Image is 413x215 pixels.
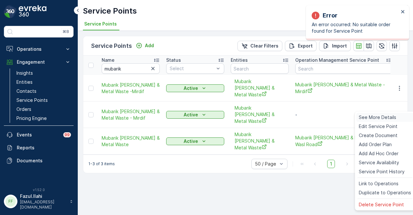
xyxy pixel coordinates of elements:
button: Active [166,137,224,145]
p: Status [166,57,181,63]
p: Export [298,43,313,49]
a: Mubarik Abdul Majeed Scrap & Metal Waste - Mirdif [102,108,160,121]
p: Operations [17,46,61,52]
a: Contacts [14,87,74,96]
p: Select [170,65,214,72]
p: Import [332,43,347,49]
div: FF [5,196,16,207]
span: Mubarik [PERSON_NAME] & Metal Waste [235,105,285,124]
div: Toggle Row Selected [88,112,94,117]
input: Search [102,63,160,74]
a: Mubarik Abdul Majeed Scrap & Metal Waste -Mirdif [295,81,392,95]
img: logo_dark-DEwI_e13.png [19,5,46,18]
p: Events [17,132,59,138]
p: Entities [231,57,248,63]
a: Mubarik Abdul Majeed Scrap & Metal Waste [235,131,285,151]
a: Mubarik Abdul Majeed Scrap & Metal Waste - Al Wasl Road [295,134,392,148]
p: Operation Management Service Point [295,57,379,63]
span: Delete Service Point [359,201,404,208]
p: Documents [17,157,71,164]
div: Toggle Row Selected [88,139,94,144]
p: ⌘B [63,29,69,34]
button: Add [133,42,156,49]
button: Active [166,84,224,92]
span: Service Point History [359,168,405,175]
span: Mubarik [PERSON_NAME] & Metal Waste [235,78,285,98]
a: Reports [4,141,74,154]
a: Documents [4,154,74,167]
p: Clear Filters [250,43,278,49]
span: Mubarik [PERSON_NAME] & Metal Waste -Mirdif [295,81,392,95]
p: Contacts [16,88,36,94]
p: Active [184,85,198,91]
input: Search [231,63,289,74]
button: Import [319,41,351,51]
a: Insights [14,69,74,78]
a: Orders [14,105,74,114]
button: Engagement [4,56,74,69]
p: Active [184,138,198,145]
button: Clear Filters [237,41,282,51]
a: Mubarik Abdul Majeed Scrap & Metal Waste -Mirdif [102,82,160,95]
p: Orders [16,106,31,113]
span: 1 [327,160,335,168]
span: Link to Operations [359,180,398,187]
button: Export [285,41,317,51]
span: Service Availability [359,159,399,166]
p: An error occurred: No suitable order found for Service Point [312,21,399,34]
span: v 1.52.0 [4,188,74,192]
span: Add Order Plan [359,141,392,148]
span: Mubarik [PERSON_NAME] & Metal Waste [235,131,285,151]
p: Service Points [16,97,48,103]
p: Pricing Engine [16,115,47,122]
p: - [295,112,392,118]
span: Mubarik [PERSON_NAME] & Metal Waste - Al Wasl Road [295,134,392,148]
a: Service Points [14,96,74,105]
span: Mubarik [PERSON_NAME] & Metal Waste - Mirdif [102,108,160,121]
span: Service Points [84,21,117,27]
input: Search [295,63,392,74]
p: Service Points [91,41,132,50]
span: Create Document [359,132,398,139]
a: Entities [14,78,74,87]
p: Fazul.Ilahi [20,193,66,199]
button: FFFazul.Ilahi[EMAIL_ADDRESS][DOMAIN_NAME] [4,193,74,210]
button: close [401,9,405,15]
a: Mubarik Abdul Majeed Scrap & Metal Waste [102,135,160,148]
p: Service Points [83,6,137,16]
span: Add Ad Hoc Order [359,150,398,157]
a: Pricing Engine [14,114,74,123]
span: Duplicate to Operations [359,189,411,196]
button: Operations [4,43,74,56]
p: Active [184,112,198,118]
p: Name [102,57,115,63]
span: Mubarik [PERSON_NAME] & Metal Waste -Mirdif [102,82,160,95]
a: Events99 [4,128,74,141]
p: Insights [16,70,33,76]
p: Entities [16,79,33,85]
span: See More Details [359,114,396,121]
p: 99 [65,132,70,137]
a: Mubarik Abdul Majeed Scrap & Metal Waste [235,78,285,98]
p: [EMAIL_ADDRESS][DOMAIN_NAME] [20,199,66,210]
a: Mubarik Abdul Majeed Scrap & Metal Waste [235,105,285,124]
p: Reports [17,145,71,151]
p: Error [323,11,337,20]
div: Toggle Row Selected [88,86,94,91]
p: Add [145,42,154,49]
span: Edit Service Point [359,123,398,130]
button: Active [166,111,224,119]
p: Engagement [17,59,61,65]
img: logo [4,5,17,18]
p: 1-3 of 3 items [88,161,115,167]
span: Mubarik [PERSON_NAME] & Metal Waste [102,135,160,148]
